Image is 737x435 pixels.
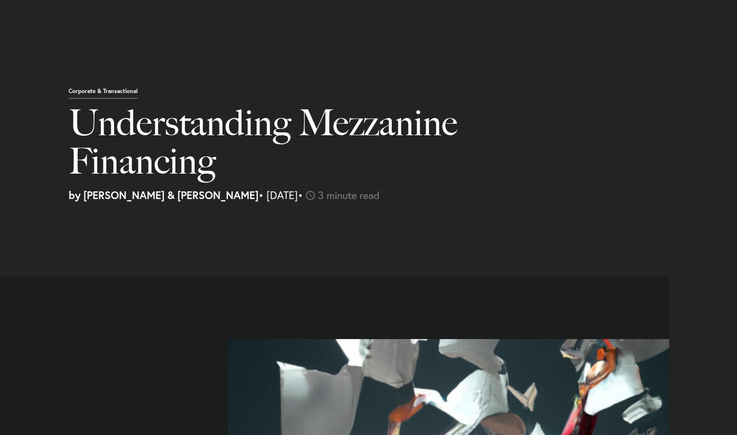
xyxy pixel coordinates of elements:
[298,188,303,202] span: •
[69,190,730,200] p: • [DATE]
[318,188,380,202] span: 3 minute read
[69,188,258,202] strong: by [PERSON_NAME] & [PERSON_NAME]
[69,88,138,99] p: Corporate & Transactional
[306,191,315,200] img: icon-time-light.svg
[69,104,531,190] h1: Understanding Mezzanine Financing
